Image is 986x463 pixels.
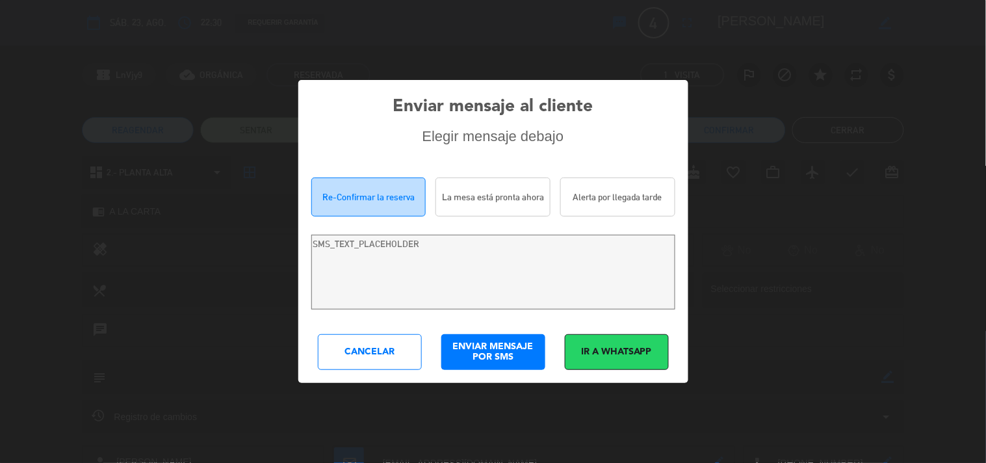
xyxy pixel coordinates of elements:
div: Alerta por llegada tarde [560,178,675,217]
div: Re-Confirmar la reserva [311,178,426,217]
div: Enviar mensaje al cliente [393,93,593,121]
div: La mesa está pronta ahora [435,178,551,217]
div: ENVIAR MENSAJE POR SMS [441,334,545,370]
div: Ir a WhatsApp [565,334,669,370]
div: Elegir mensaje debajo [422,128,564,145]
div: Cancelar [318,334,422,370]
